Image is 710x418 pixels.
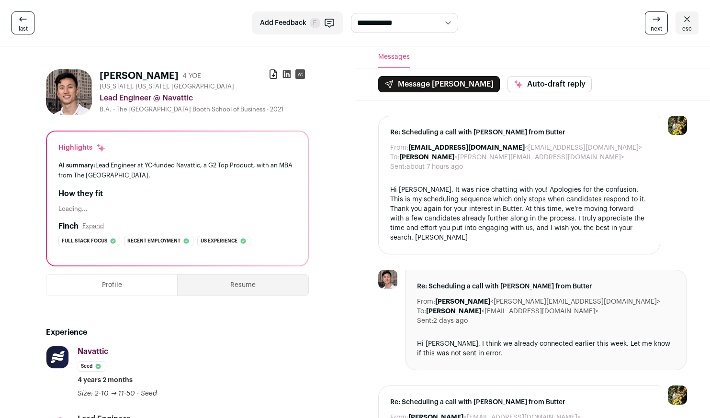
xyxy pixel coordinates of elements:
span: Navattic [78,348,108,355]
dt: Sent: [390,162,406,172]
span: F [310,18,320,28]
button: Message [PERSON_NAME] [378,76,500,92]
span: Seed [141,390,157,397]
span: next [651,25,662,33]
dd: <[EMAIL_ADDRESS][DOMAIN_NAME]> [408,143,642,153]
span: [US_STATE], [US_STATE], [GEOGRAPHIC_DATA] [100,83,234,90]
button: Profile [46,275,177,296]
div: Loading... [58,205,296,213]
li: Seed [78,361,105,372]
span: esc [682,25,692,33]
span: Size: 2-10 → 11-50 [78,390,135,397]
h1: [PERSON_NAME] [100,69,179,83]
div: B.A. - The [GEOGRAPHIC_DATA] Booth School of Business - 2021 [100,106,309,113]
a: esc [676,11,699,34]
div: Highlights [58,143,106,153]
dd: <[EMAIL_ADDRESS][DOMAIN_NAME]> [426,307,598,316]
h2: Finch [58,220,79,232]
img: 6689865-medium_jpg [668,116,687,135]
dd: <[PERSON_NAME][EMAIL_ADDRESS][DOMAIN_NAME]> [435,297,660,307]
dt: From: [417,297,435,307]
dt: From: [390,143,408,153]
span: Recent employment [127,236,180,246]
b: [PERSON_NAME] [435,298,490,305]
dd: 2 days ago [433,316,468,326]
span: AI summary: [58,162,95,168]
h2: Experience [46,327,309,338]
button: Auto-draft reply [507,76,592,92]
button: Expand [82,222,104,230]
span: 4 years 2 months [78,375,133,385]
a: next [645,11,668,34]
h2: How they fit [58,188,296,199]
div: 4 YOE [182,71,201,81]
span: Us experience [201,236,237,246]
div: Lead Engineer @ Navattic [100,92,309,104]
div: Lead Engineer at YC-funded Navattic, a G2 Top Product, with an MBA from The [GEOGRAPHIC_DATA]. [58,160,296,180]
div: Hi [PERSON_NAME], I think we already connected earlier this week. Let me know if this was not sen... [417,339,676,358]
span: Re: Scheduling a call with [PERSON_NAME] from Butter [390,397,649,407]
button: Messages [378,46,410,68]
dd: about 7 hours ago [406,162,463,172]
a: last [11,11,34,34]
img: 59ed3fc80484580fbdffb3e4f54e1169ca3106cb8b0294332848d742d69c8990 [46,69,92,115]
dt: To: [417,307,426,316]
b: [PERSON_NAME] [399,154,454,161]
span: Re: Scheduling a call with [PERSON_NAME] from Butter [390,128,649,137]
dd: <[PERSON_NAME][EMAIL_ADDRESS][DOMAIN_NAME]> [399,153,624,162]
button: Resume [178,275,308,296]
button: Add Feedback F [252,11,343,34]
span: Full stack focus [62,236,107,246]
span: · [137,389,139,398]
img: 6689865-medium_jpg [668,385,687,405]
span: Re: Scheduling a call with [PERSON_NAME] from Butter [417,282,676,291]
span: last [19,25,28,33]
img: f2c1c23bb0d96570219cb48a6948e91aa097241a79c3ebb4e4aa140d13a29bcd.png [46,346,68,368]
img: 59ed3fc80484580fbdffb3e4f54e1169ca3106cb8b0294332848d742d69c8990 [378,270,397,289]
b: [PERSON_NAME] [426,308,481,315]
b: [EMAIL_ADDRESS][DOMAIN_NAME] [408,144,525,151]
span: Add Feedback [260,18,306,28]
dt: To: [390,153,399,162]
div: Hi [PERSON_NAME], It was nice chatting with you! Apologies for the confusion. This is my scheduli... [390,185,649,242]
dt: Sent: [417,316,433,326]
